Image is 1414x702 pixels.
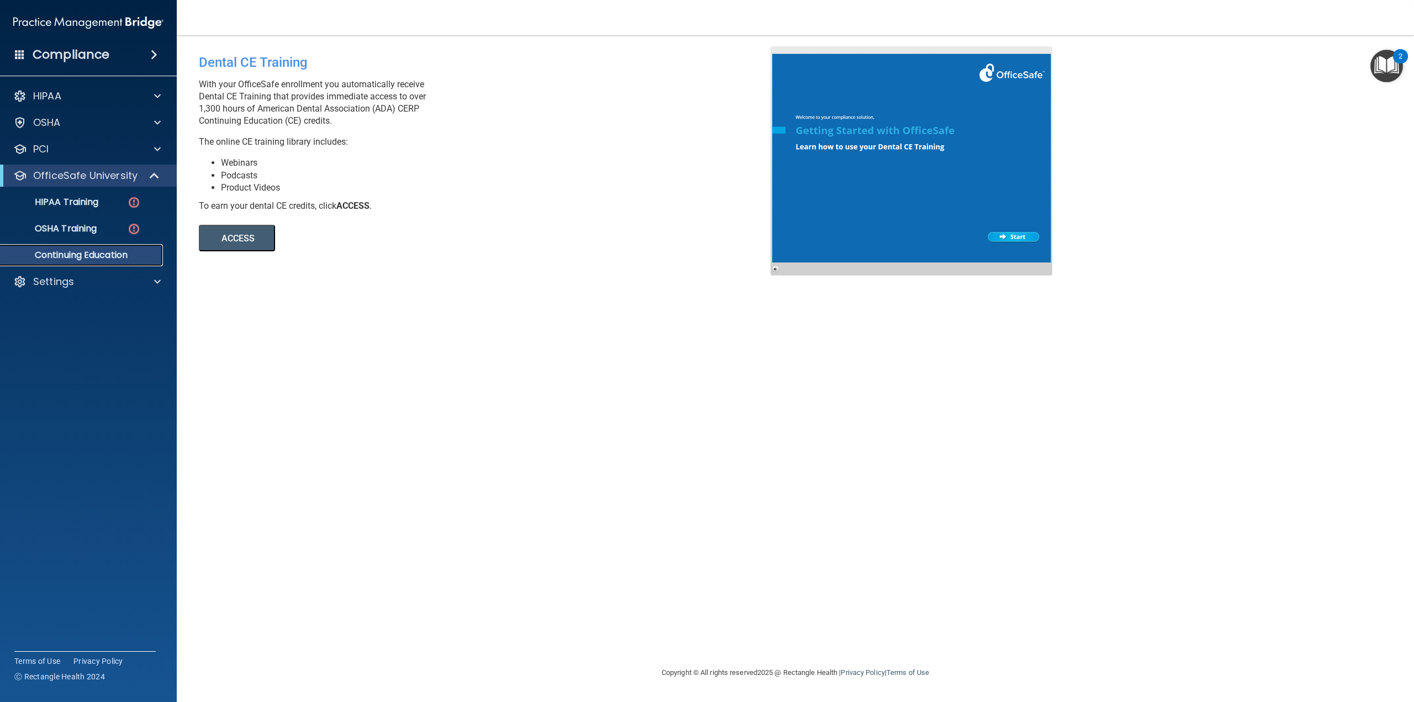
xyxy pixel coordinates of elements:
p: Continuing Education [7,250,158,261]
a: OSHA [13,116,161,129]
p: OSHA Training [7,223,97,234]
a: OfficeSafe University [13,169,160,182]
p: With your OfficeSafe enrollment you automatically receive Dental CE Training that provides immedi... [199,78,779,127]
a: Settings [13,275,161,288]
button: Open Resource Center, 2 new notifications [1370,50,1403,82]
b: ACCESS [336,200,370,211]
p: The online CE training library includes: [199,136,779,148]
p: OfficeSafe University [33,169,138,182]
a: Terms of Use [887,668,929,677]
span: Ⓒ Rectangle Health 2024 [14,671,105,682]
a: ACCESS [199,235,501,243]
p: Settings [33,275,74,288]
div: Copyright © All rights reserved 2025 @ Rectangle Health | | [594,655,997,690]
div: To earn your dental CE credits, click . [199,200,779,212]
p: OSHA [33,116,61,129]
li: Podcasts [221,170,779,182]
h4: Compliance [33,47,109,62]
iframe: Drift Widget Chat Controller [1359,626,1401,668]
img: danger-circle.6113f641.png [127,196,141,209]
a: PCI [13,142,161,156]
p: PCI [33,142,49,156]
li: Product Videos [221,182,779,194]
div: 2 [1399,56,1402,71]
p: HIPAA [33,89,61,103]
img: danger-circle.6113f641.png [127,222,141,236]
p: HIPAA Training [7,197,98,208]
a: Privacy Policy [841,668,884,677]
a: Terms of Use [14,656,60,667]
img: PMB logo [13,12,163,34]
button: ACCESS [199,225,275,251]
div: Dental CE Training [199,46,779,78]
a: HIPAA [13,89,161,103]
li: Webinars [221,157,779,169]
a: Privacy Policy [73,656,123,667]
